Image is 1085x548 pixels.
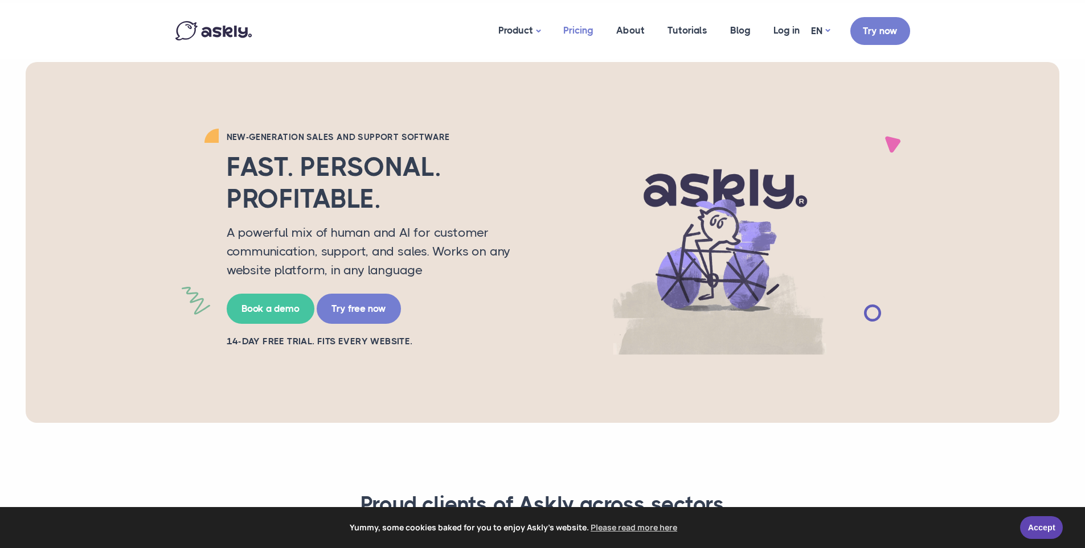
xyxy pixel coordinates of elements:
[552,3,605,58] a: Pricing
[540,130,899,355] img: AI multilingual chat
[719,3,762,58] a: Blog
[762,3,811,58] a: Log in
[487,3,552,59] a: Product
[850,17,910,45] a: Try now
[605,3,656,58] a: About
[1020,516,1063,539] a: Accept
[227,223,523,279] p: A powerful mix of human and AI for customer communication, support, and sales. Works on any websi...
[656,3,719,58] a: Tutorials
[317,294,401,324] a: Try free now
[175,21,252,40] img: Askly
[227,131,523,143] h2: New-generation sales and support software
[227,335,523,348] h2: 14-day free trial. Fits every website.
[190,491,896,518] h3: Proud clients of Askly across sectors
[589,519,679,536] a: learn more about cookies
[227,151,523,214] h2: Fast. Personal. Profitable.
[17,519,1012,536] span: Yummy, some cookies baked for you to enjoy Askly's website.
[227,294,314,324] a: Book a demo
[811,23,830,39] a: EN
